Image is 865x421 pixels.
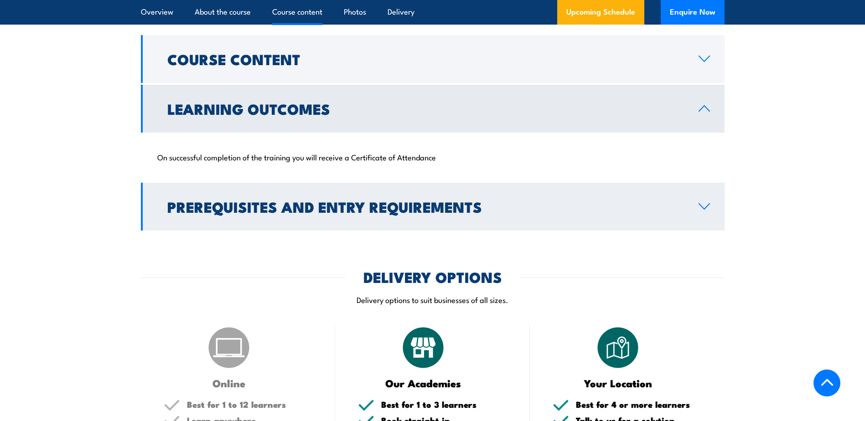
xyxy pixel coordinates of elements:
[167,200,684,213] h2: Prerequisites and Entry Requirements
[164,378,295,388] h3: Online
[141,85,725,133] a: Learning Outcomes
[141,294,725,305] p: Delivery options to suit businesses of all sizes.
[576,400,702,409] h5: Best for 4 or more learners
[187,400,313,409] h5: Best for 1 to 12 learners
[358,378,489,388] h3: Our Academies
[141,35,725,83] a: Course Content
[157,152,708,161] p: On successful completion of the training you will receive a Certificate of Attendance
[167,102,684,115] h2: Learning Outcomes
[381,400,507,409] h5: Best for 1 to 3 learners
[363,270,502,283] h2: DELIVERY OPTIONS
[553,378,684,388] h3: Your Location
[167,52,684,65] h2: Course Content
[141,183,725,231] a: Prerequisites and Entry Requirements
